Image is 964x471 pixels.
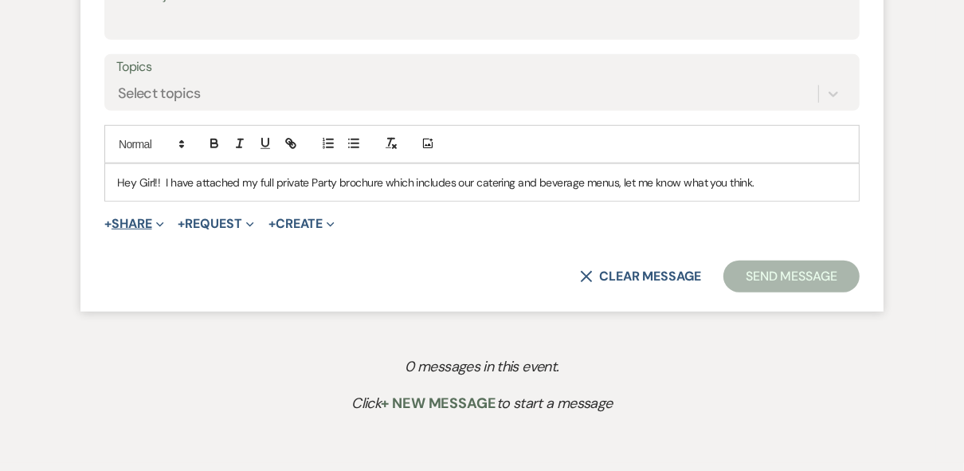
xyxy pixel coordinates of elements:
[178,218,254,230] button: Request
[178,218,186,230] span: +
[723,261,860,292] button: Send Message
[268,218,276,230] span: +
[112,355,851,379] p: 0 messages in this event.
[580,270,701,283] button: Clear message
[117,174,847,191] p: Hey Girl!! I have attached my full private Party brochure which includes our catering and beverag...
[118,83,201,104] div: Select topics
[104,218,112,230] span: +
[104,218,164,230] button: Share
[268,218,335,230] button: Create
[116,56,848,79] label: Topics
[381,394,496,413] span: + New Message
[112,392,851,415] p: Click to start a message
